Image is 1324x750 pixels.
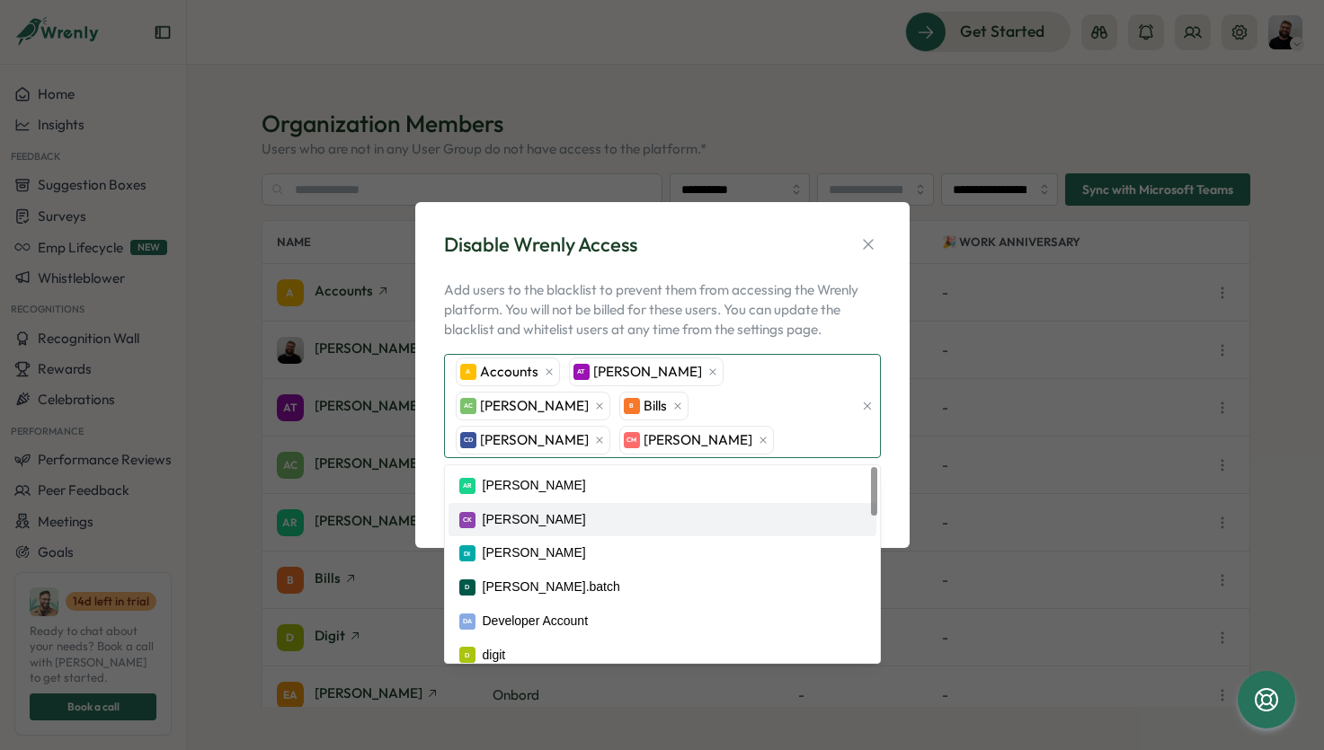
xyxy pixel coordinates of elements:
[483,476,586,496] div: [PERSON_NAME]
[463,481,472,490] span: AR
[463,616,472,626] span: DA
[480,430,589,450] span: [PERSON_NAME]
[483,510,586,530] div: [PERSON_NAME]
[577,366,585,376] span: AT
[464,549,470,559] span: DI
[483,612,589,631] div: Developer Account
[629,401,634,410] span: B
[465,582,469,592] span: D
[644,430,752,450] span: [PERSON_NAME]
[465,650,469,660] span: D
[464,401,473,410] span: AC
[466,366,470,376] span: A
[593,362,702,382] span: [PERSON_NAME]
[444,231,637,259] div: Disable Wrenly Access
[483,543,586,563] div: [PERSON_NAME]
[463,515,472,525] span: CK
[464,435,473,445] span: CD
[483,646,506,666] div: digit
[444,280,881,340] p: Add users to the blacklist to prevent them from accessing the Wrenly platform. You will not be bi...
[626,435,636,445] span: CM
[480,362,538,382] span: Accounts
[483,578,620,597] div: [PERSON_NAME].batch
[480,396,589,416] span: [PERSON_NAME]
[644,396,667,416] span: Bills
